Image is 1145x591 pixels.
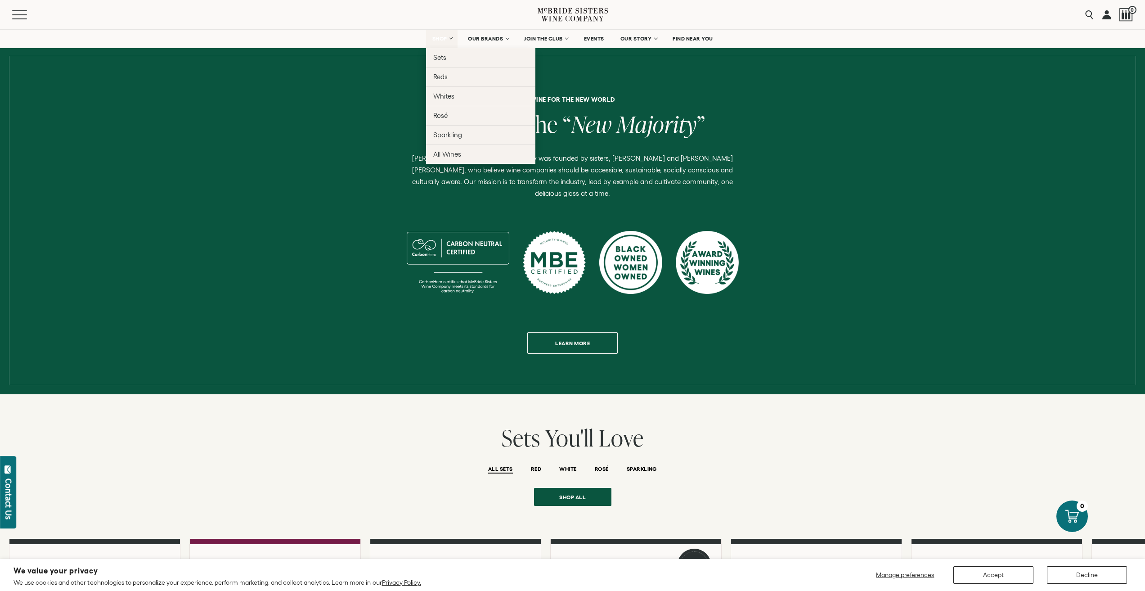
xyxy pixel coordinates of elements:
a: FIND NEAR YOU [667,30,719,48]
p: [PERSON_NAME] Sisters Wine Company was founded by sisters, [PERSON_NAME] and [PERSON_NAME] [PERSO... [404,153,742,199]
a: OUR STORY [615,30,663,48]
span: Sets [502,422,540,453]
span: New [571,108,612,140]
button: SPARKLING [627,466,657,474]
span: JOIN THE CLUB [524,36,563,42]
div: 0 [1077,501,1088,512]
a: All Wines [426,144,535,164]
span: All Wines [433,150,461,158]
a: OUR BRANDS [462,30,514,48]
span: Whites [433,92,454,100]
span: Reds [433,73,448,81]
a: EVENTS [578,30,610,48]
span: Shop all [543,488,602,506]
span: Rosé [433,112,448,119]
span: ” [697,108,705,140]
span: Sets [433,54,446,61]
span: the [528,108,558,140]
button: Decline [1047,566,1127,584]
span: You'll [545,422,594,453]
span: SHOP [432,36,447,42]
button: Mobile Menu Trigger [12,10,45,19]
a: Whites [426,86,535,106]
h6: Wine for the new world [220,96,926,103]
span: 0 [1128,6,1136,14]
span: FIND NEAR YOU [673,36,713,42]
span: Learn more [539,334,606,352]
p: We use cookies and other technologies to personalize your experience, perform marketing, and coll... [13,578,421,586]
span: Love [599,422,644,453]
span: Manage preferences [876,571,934,578]
a: Rosé [426,106,535,125]
a: SHOP [426,30,458,48]
button: ALL SETS [488,466,513,474]
button: WHITE [559,466,576,474]
a: Reds [426,67,535,86]
a: Shop all [534,488,611,506]
span: Sparkling [433,131,462,139]
a: Sets [426,48,535,67]
button: Manage preferences [871,566,940,584]
a: Privacy Policy. [382,579,421,586]
span: OUR STORY [620,36,652,42]
div: Contact Us [4,478,13,519]
span: OUR BRANDS [468,36,503,42]
a: Learn more [527,332,618,354]
a: Sparkling [426,125,535,144]
button: Accept [953,566,1033,584]
span: EVENTS [584,36,604,42]
a: JOIN THE CLUB [518,30,574,48]
h2: We value your privacy [13,567,421,575]
span: “ [563,108,571,140]
button: ROSÉ [595,466,609,474]
span: Majority [617,108,697,140]
button: RED [531,466,541,474]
